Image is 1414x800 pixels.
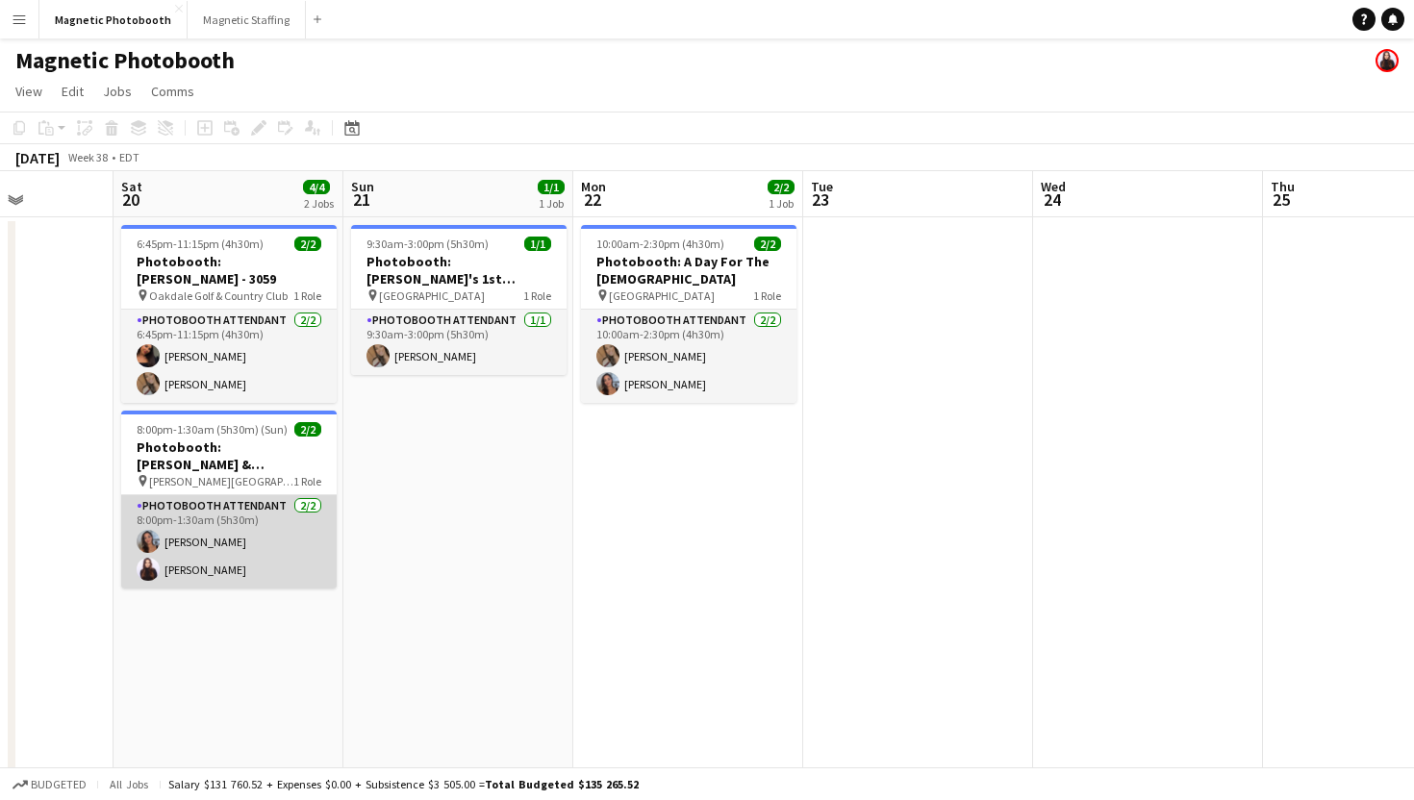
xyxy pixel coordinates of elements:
button: Budgeted [10,774,89,795]
a: Jobs [95,79,139,104]
app-card-role: Photobooth Attendant2/28:00pm-1:30am (5h30m)[PERSON_NAME][PERSON_NAME] [121,495,337,588]
div: 2 Jobs [304,196,334,211]
button: Magnetic Staffing [188,1,306,38]
span: Jobs [103,83,132,100]
span: All jobs [106,777,152,791]
span: View [15,83,42,100]
div: [DATE] [15,148,60,167]
div: 1 Job [769,196,794,211]
app-job-card: 8:00pm-1:30am (5h30m) (Sun)2/2Photobooth: [PERSON_NAME] & [PERSON_NAME]'s Wedding - 2583 [PERSON_... [121,411,337,588]
span: Total Budgeted $135 265.52 [485,777,639,791]
span: 1/1 [538,180,565,194]
span: 1 Role [523,288,551,303]
div: EDT [119,150,139,164]
span: 6:45pm-11:15pm (4h30m) [137,237,264,251]
a: Comms [143,79,202,104]
span: 10:00am-2:30pm (4h30m) [596,237,724,251]
a: Edit [54,79,91,104]
span: [GEOGRAPHIC_DATA] [609,288,715,303]
span: 2/2 [294,237,321,251]
span: [PERSON_NAME][GEOGRAPHIC_DATA] [149,474,293,488]
h3: Photobooth: [PERSON_NAME] & [PERSON_NAME]'s Wedding - 2583 [121,438,337,473]
app-job-card: 9:30am-3:00pm (5h30m)1/1Photobooth: [PERSON_NAME]'s 1st Birthday [GEOGRAPHIC_DATA]1 RolePhotoboot... [351,225,567,375]
app-card-role: Photobooth Attendant1/19:30am-3:00pm (5h30m)[PERSON_NAME] [351,310,567,375]
span: Mon [581,178,606,195]
span: Sat [121,178,142,195]
span: 1/1 [524,237,551,251]
span: Budgeted [31,778,87,791]
h3: Photobooth: A Day For The [DEMOGRAPHIC_DATA] [581,253,796,287]
span: 22 [578,188,606,211]
h3: Photobooth: [PERSON_NAME] - 3059 [121,253,337,287]
span: Oakdale Golf & Country Club [149,288,288,303]
h1: Magnetic Photobooth [15,46,235,75]
span: 2/2 [768,180,795,194]
span: 1 Role [293,288,321,303]
app-job-card: 10:00am-2:30pm (4h30m)2/2Photobooth: A Day For The [DEMOGRAPHIC_DATA] [GEOGRAPHIC_DATA]1 RolePhot... [581,225,796,403]
app-card-role: Photobooth Attendant2/26:45pm-11:15pm (4h30m)[PERSON_NAME][PERSON_NAME] [121,310,337,403]
span: Edit [62,83,84,100]
span: 1 Role [293,474,321,488]
div: Salary $131 760.52 + Expenses $0.00 + Subsistence $3 505.00 = [168,777,639,791]
span: 2/2 [754,237,781,251]
span: 21 [348,188,374,211]
span: Week 38 [63,150,112,164]
span: [GEOGRAPHIC_DATA] [379,288,485,303]
span: 2/2 [294,422,321,437]
span: Comms [151,83,194,100]
app-card-role: Photobooth Attendant2/210:00am-2:30pm (4h30m)[PERSON_NAME][PERSON_NAME] [581,310,796,403]
span: Tue [811,178,833,195]
span: 20 [118,188,142,211]
span: 23 [808,188,833,211]
span: 24 [1038,188,1066,211]
span: 25 [1268,188,1295,211]
app-job-card: 6:45pm-11:15pm (4h30m)2/2Photobooth: [PERSON_NAME] - 3059 Oakdale Golf & Country Club1 RolePhotob... [121,225,337,403]
span: Sun [351,178,374,195]
span: Thu [1271,178,1295,195]
app-user-avatar: Maria Lopes [1376,49,1399,72]
span: 4/4 [303,180,330,194]
div: 1 Job [539,196,564,211]
span: 1 Role [753,288,781,303]
span: 9:30am-3:00pm (5h30m) [366,237,489,251]
button: Magnetic Photobooth [39,1,188,38]
span: Wed [1041,178,1066,195]
span: 8:00pm-1:30am (5h30m) (Sun) [137,422,288,437]
a: View [8,79,50,104]
h3: Photobooth: [PERSON_NAME]'s 1st Birthday [351,253,567,287]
